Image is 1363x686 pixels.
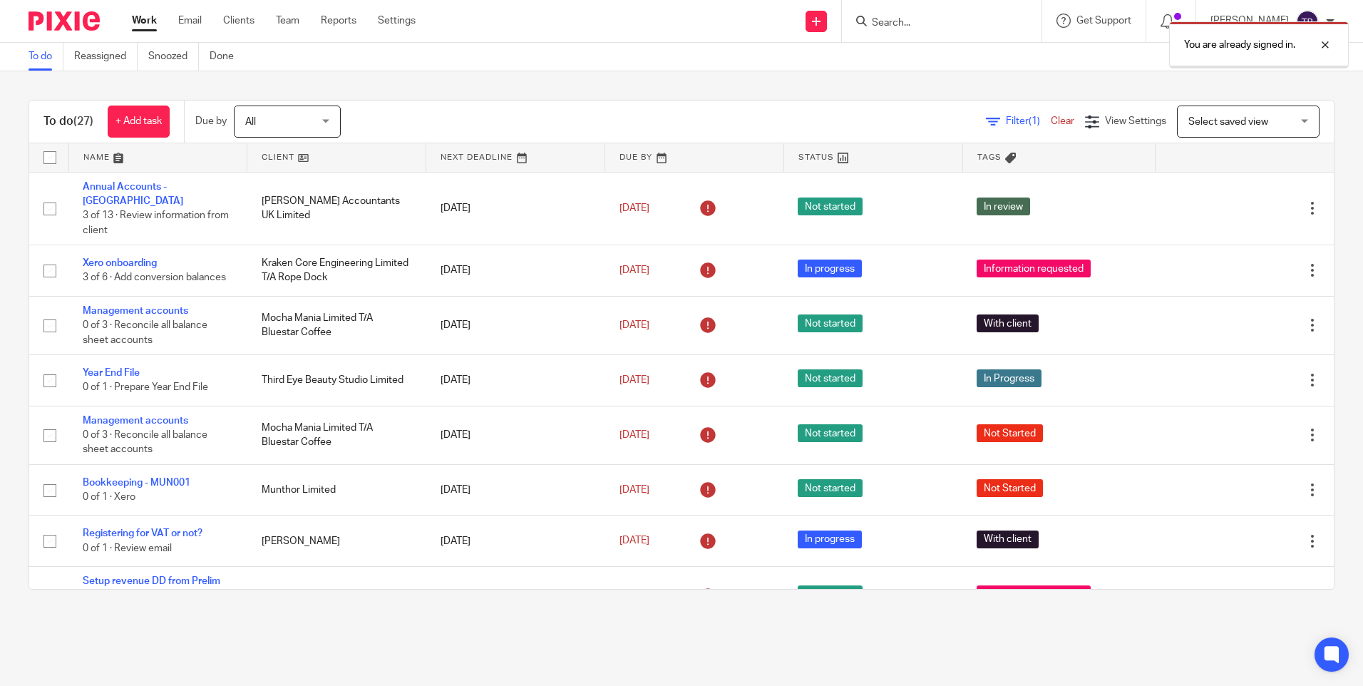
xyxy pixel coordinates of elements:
[247,245,426,296] td: Kraken Core Engineering Limited T/A Rope Dock
[977,531,1039,548] span: With client
[178,14,202,28] a: Email
[247,406,426,464] td: Mocha Mania Limited T/A Bluestar Coffee
[29,43,63,71] a: To do
[1051,116,1074,126] a: Clear
[83,210,229,235] span: 3 of 13 · Review information from client
[83,306,188,316] a: Management accounts
[426,245,605,296] td: [DATE]
[798,531,862,548] span: In progress
[798,369,863,387] span: Not started
[83,492,135,502] span: 0 of 1 · Xero
[977,424,1043,442] span: Not Started
[83,273,226,283] span: 3 of 6 · Add conversion balances
[977,314,1039,332] span: With client
[619,265,649,275] span: [DATE]
[247,355,426,406] td: Third Eye Beauty Studio Limited
[83,182,183,206] a: Annual Accounts - [GEOGRAPHIC_DATA]
[619,375,649,385] span: [DATE]
[426,355,605,406] td: [DATE]
[977,585,1091,603] span: Information requested
[426,296,605,354] td: [DATE]
[798,585,863,603] span: Not started
[29,11,100,31] img: Pixie
[798,424,863,442] span: Not started
[73,116,93,127] span: (27)
[148,43,199,71] a: Snoozed
[83,478,190,488] a: Bookkeeping - MUN001
[1029,116,1040,126] span: (1)
[276,14,299,28] a: Team
[977,369,1041,387] span: In Progress
[247,296,426,354] td: Mocha Mania Limited T/A Bluestar Coffee
[426,566,605,625] td: [DATE]
[223,14,254,28] a: Clients
[83,320,207,345] span: 0 of 3 · Reconcile all balance sheet accounts
[1184,38,1295,52] p: You are already signed in.
[1105,116,1166,126] span: View Settings
[74,43,138,71] a: Reassigned
[977,198,1030,215] span: In review
[1296,10,1319,33] img: svg%3E
[83,416,188,426] a: Management accounts
[195,114,227,128] p: Due by
[798,260,862,277] span: In progress
[247,465,426,516] td: Munthor Limited
[83,430,207,455] span: 0 of 3 · Reconcile all balance sheet accounts
[798,479,863,497] span: Not started
[378,14,416,28] a: Settings
[1006,116,1051,126] span: Filter
[83,258,157,268] a: Xero onboarding
[426,172,605,245] td: [DATE]
[798,314,863,332] span: Not started
[247,566,426,625] td: [PERSON_NAME] Piquer
[83,368,140,378] a: Year End File
[1188,117,1268,127] span: Select saved view
[83,576,220,586] a: Setup revenue DD from Prelim
[83,528,202,538] a: Registering for VAT or not?
[798,198,863,215] span: Not started
[426,465,605,516] td: [DATE]
[247,172,426,245] td: [PERSON_NAME] Accountants UK Limited
[43,114,93,129] h1: To do
[977,153,1002,161] span: Tags
[108,106,170,138] a: + Add task
[132,14,157,28] a: Work
[83,383,208,393] span: 0 of 1 · Prepare Year End File
[977,260,1091,277] span: Information requested
[619,430,649,440] span: [DATE]
[619,320,649,330] span: [DATE]
[619,536,649,546] span: [DATE]
[83,543,172,553] span: 0 of 1 · Review email
[619,485,649,495] span: [DATE]
[426,516,605,566] td: [DATE]
[619,203,649,213] span: [DATE]
[977,479,1043,497] span: Not Started
[247,516,426,566] td: [PERSON_NAME]
[321,14,356,28] a: Reports
[426,406,605,464] td: [DATE]
[210,43,245,71] a: Done
[245,117,256,127] span: All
